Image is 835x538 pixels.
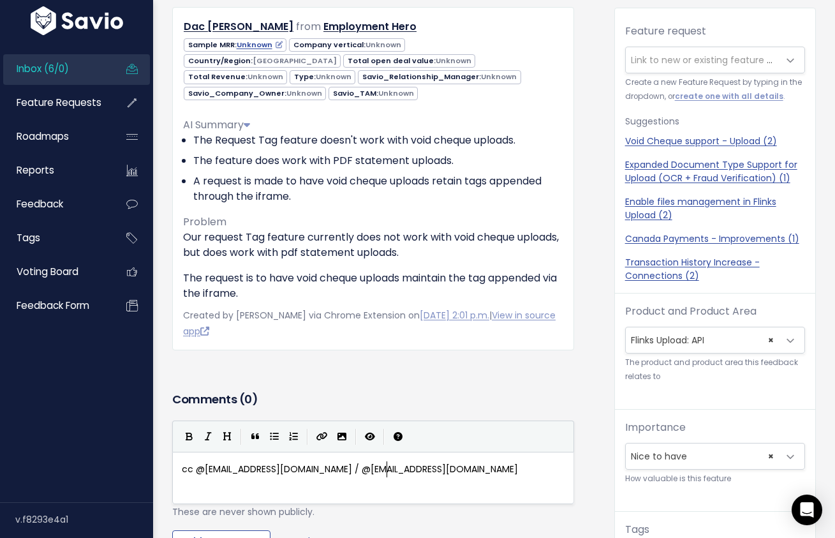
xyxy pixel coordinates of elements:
button: Import an image [332,427,351,446]
a: Roadmaps [3,122,106,151]
span: Unknown [481,71,517,82]
a: Canada Payments - Improvements (1) [625,232,805,246]
span: Total Revenue: [184,70,287,84]
button: Italic [198,427,218,446]
a: Expanded Document Type Support for Upload (OCR + Fraud Verification) (1) [625,158,805,185]
small: The product and product area this feedback relates to [625,356,805,384]
span: Roadmaps [17,130,69,143]
img: logo-white.9d6f32f41409.svg [27,6,126,35]
a: Feedback form [3,291,106,320]
h3: Comments ( ) [172,391,574,408]
span: × [768,444,774,469]
span: Tags [17,231,40,244]
span: Nice to have [626,444,779,469]
label: Tags [625,522,649,537]
p: Our request Tag feature currently does not work with void cheque uploads, but does work with pdf ... [183,230,563,260]
i: | [307,429,308,445]
label: Importance [625,420,686,435]
small: How valuable is this feature [625,472,805,486]
i: | [355,429,357,445]
span: AI Summary [183,117,250,132]
button: Toggle Preview [360,427,380,446]
span: Country/Region: [184,54,341,68]
a: create one with all details [675,91,783,101]
button: Create Link [312,427,332,446]
span: Unknown [366,40,401,50]
a: Unknown [237,40,283,50]
span: Savio_TAM: [329,87,418,100]
a: View in source app [183,309,556,338]
div: v.f8293e4a1 [15,503,153,536]
button: Generic List [265,427,284,446]
a: Transaction History Increase - Connections (2) [625,256,805,283]
span: cc @[EMAIL_ADDRESS][DOMAIN_NAME] / @[EMAIL_ADDRESS][DOMAIN_NAME] [182,463,518,475]
span: Inbox (6/0) [17,62,69,75]
span: Unknown [378,88,414,98]
span: Voting Board [17,265,78,278]
li: The Request Tag feature doesn't work with void cheque uploads. [193,133,563,148]
a: [DATE] 2:01 p.m. [420,309,489,322]
p: Suggestions [625,114,805,130]
li: The feature does work with PDF statement uploads. [193,153,563,168]
span: Feature Requests [17,96,101,109]
a: Reports [3,156,106,185]
button: Markdown Guide [388,427,408,446]
span: Savio_Relationship_Manager: [358,70,521,84]
span: Feedback form [17,299,89,312]
span: from [296,19,321,34]
a: Tags [3,223,106,253]
span: Reports [17,163,54,177]
span: These are never shown publicly. [172,505,314,518]
label: Product and Product Area [625,304,757,319]
span: × [768,327,774,353]
span: Unknown [316,71,351,82]
i: | [240,429,242,445]
button: Bold [179,427,198,446]
span: Sample MRR: [184,38,286,52]
button: Heading [218,427,237,446]
button: Quote [246,427,265,446]
li: A request is made to have void cheque uploads retain tags appended through the iframe. [193,174,563,204]
span: Unknown [286,88,322,98]
a: Employment Hero [323,19,417,34]
p: The request is to have void cheque uploads maintain the tag appended via the iframe. [183,271,563,301]
small: Create a new Feature Request by typing in the dropdown, or . [625,76,805,103]
span: Unknown [436,56,471,66]
label: Feature request [625,24,706,39]
a: Voting Board [3,257,106,287]
button: Numbered List [284,427,303,446]
a: Enable files management in Flinks Upload (2) [625,195,805,222]
span: Created by [PERSON_NAME] via Chrome Extension on | [183,309,556,338]
span: Flinks Upload: API [625,327,805,354]
span: Problem [183,214,226,229]
a: Feature Requests [3,88,106,117]
span: Type: [290,70,355,84]
span: Company vertical: [289,38,405,52]
a: Inbox (6/0) [3,54,106,84]
span: Savio_Company_Owner: [184,87,326,100]
span: Unknown [248,71,283,82]
a: Feedback [3,190,106,219]
span: Feedback [17,197,63,211]
span: Link to new or existing feature request... [631,54,807,66]
span: 0 [244,391,252,407]
span: Nice to have [625,443,805,470]
span: [GEOGRAPHIC_DATA] [253,56,337,66]
i: | [383,429,385,445]
span: Flinks Upload: API [626,327,779,353]
a: Void Cheque support - Upload (2) [625,135,805,148]
a: Dac [PERSON_NAME] [184,19,293,34]
div: Open Intercom Messenger [792,495,822,525]
span: Total open deal value: [343,54,475,68]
